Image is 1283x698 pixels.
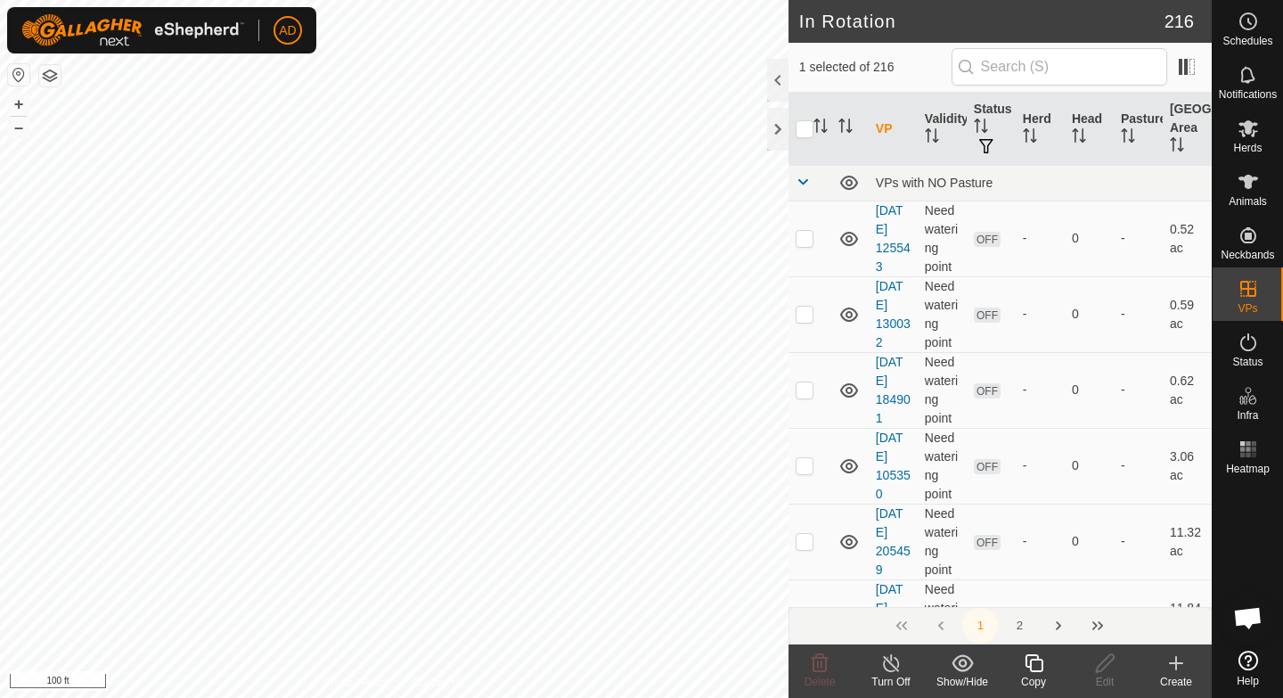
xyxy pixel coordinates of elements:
span: Notifications [1219,89,1277,100]
td: Need watering point [918,428,967,504]
a: Privacy Policy [323,675,390,691]
p-sorticon: Activate to sort [974,121,988,135]
th: VP [869,93,918,166]
div: Copy [998,674,1069,690]
span: Status [1232,357,1263,367]
span: OFF [974,383,1001,398]
div: Open chat [1222,591,1275,645]
td: 3.06 ac [1163,428,1212,504]
h2: In Rotation [799,11,1165,32]
a: [DATE] 105350 [876,431,911,501]
img: Gallagher Logo [21,14,244,46]
div: - [1023,305,1058,324]
button: Last Page [1080,608,1115,644]
p-sorticon: Activate to sort [1121,131,1135,145]
span: Schedules [1222,36,1272,46]
button: 2 [1001,608,1037,644]
td: - [1114,352,1163,428]
div: VPs with NO Pasture [876,176,1205,190]
td: 0 [1065,579,1114,655]
td: 0 [1065,428,1114,504]
div: Show/Hide [927,674,998,690]
div: - [1023,381,1058,399]
span: Animals [1229,196,1267,207]
a: [DATE] 205459 [876,506,911,577]
p-sorticon: Activate to sort [838,121,853,135]
td: 0.59 ac [1163,276,1212,352]
button: 1 [962,608,998,644]
span: 1 selected of 216 [799,58,952,77]
a: [DATE] 130032 [876,279,911,349]
span: Infra [1237,410,1258,421]
td: Need watering point [918,579,967,655]
td: - [1114,276,1163,352]
div: - [1023,229,1058,248]
th: [GEOGRAPHIC_DATA] Area [1163,93,1212,166]
td: Need watering point [918,352,967,428]
span: AD [279,21,296,40]
p-sorticon: Activate to sort [1170,140,1184,154]
td: 0.52 ac [1163,201,1212,276]
div: Turn Off [855,674,927,690]
td: 0.62 ac [1163,352,1212,428]
td: - [1114,504,1163,579]
td: 0 [1065,276,1114,352]
button: – [8,117,29,138]
span: Heatmap [1226,464,1270,474]
td: Need watering point [918,201,967,276]
input: Search (S) [952,48,1167,86]
td: Need watering point [918,504,967,579]
td: 0 [1065,504,1114,579]
p-sorticon: Activate to sort [813,121,828,135]
button: Next Page [1041,608,1076,644]
td: Need watering point [918,276,967,352]
button: Map Layers [39,65,61,86]
a: [DATE] 125543 [876,203,911,274]
th: Head [1065,93,1114,166]
td: 0 [1065,352,1114,428]
td: - [1114,579,1163,655]
span: Herds [1233,143,1262,153]
td: 11.32 ac [1163,504,1212,579]
button: + [8,94,29,115]
a: Help [1213,644,1283,694]
span: OFF [974,535,1001,550]
span: Delete [805,676,836,688]
div: Create [1140,674,1212,690]
th: Herd [1016,93,1065,166]
span: OFF [974,232,1001,247]
span: VPs [1238,303,1257,314]
td: - [1114,428,1163,504]
p-sorticon: Activate to sort [1023,131,1037,145]
span: Neckbands [1221,250,1274,260]
th: Status [967,93,1016,166]
div: - [1023,532,1058,551]
th: Pasture [1114,93,1163,166]
span: OFF [974,308,1001,323]
span: 216 [1165,8,1194,35]
span: Help [1237,676,1259,686]
a: [DATE] 172722 [876,582,911,653]
a: [DATE] 184901 [876,355,911,425]
td: 11.84 ac [1163,579,1212,655]
p-sorticon: Activate to sort [925,131,939,145]
th: Validity [918,93,967,166]
div: - [1023,456,1058,475]
p-sorticon: Activate to sort [1072,131,1086,145]
button: Reset Map [8,64,29,86]
td: - [1114,201,1163,276]
span: OFF [974,459,1001,474]
td: 0 [1065,201,1114,276]
div: Edit [1069,674,1140,690]
a: Contact Us [412,675,464,691]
